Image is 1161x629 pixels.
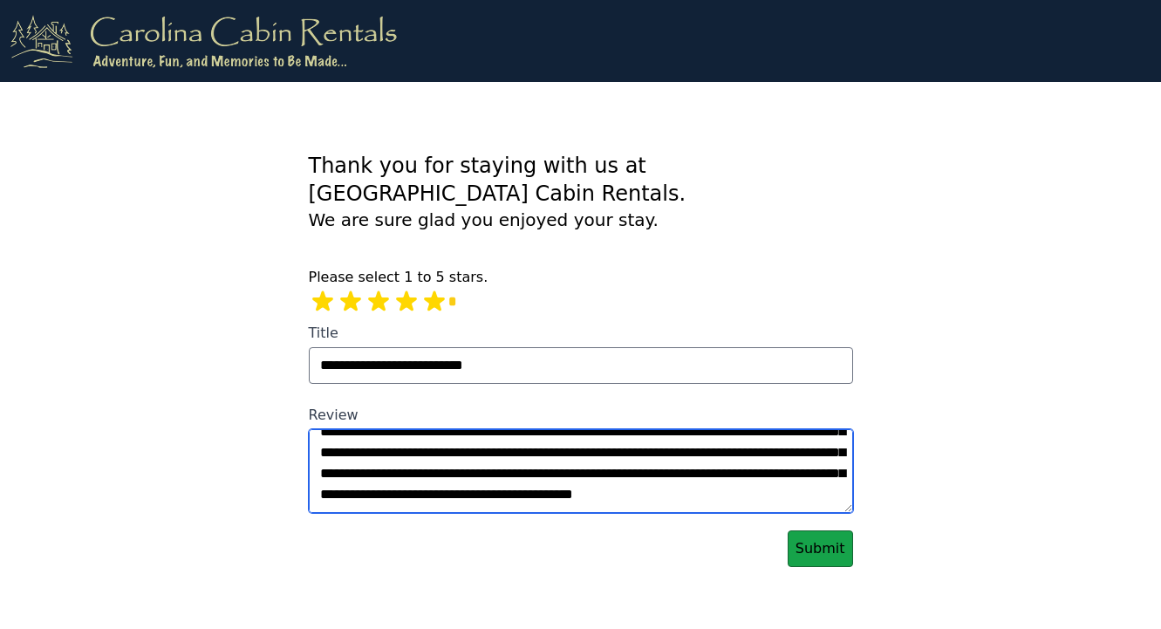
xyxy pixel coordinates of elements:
a: Submit [788,530,853,567]
input: Title [309,347,853,384]
textarea: Review [309,429,853,513]
span: Title [309,325,338,341]
p: We are sure glad you enjoyed your stay. [309,208,853,246]
h1: Thank you for staying with us at [GEOGRAPHIC_DATA] Cabin Rentals. [309,152,853,208]
img: logo.png [10,14,397,68]
p: Please select 1 to 5 stars. [309,267,853,288]
span: Review [309,407,359,423]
